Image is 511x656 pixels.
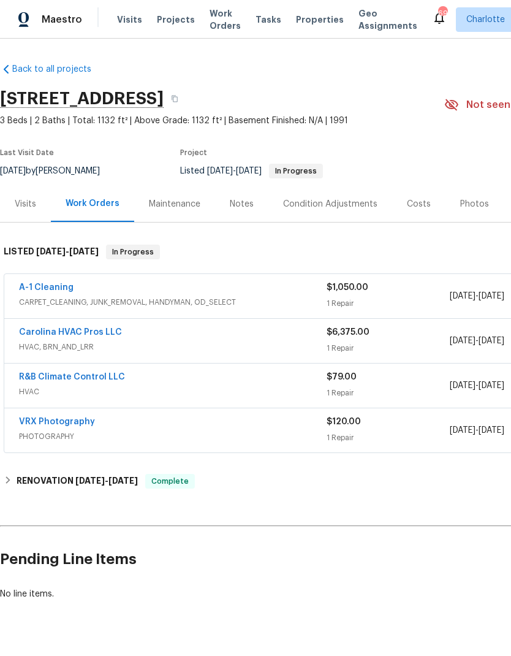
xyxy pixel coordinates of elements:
div: 1 Repair [327,297,450,310]
span: [DATE] [450,337,475,345]
span: [DATE] [75,476,105,485]
span: In Progress [270,167,322,175]
a: A-1 Cleaning [19,283,74,292]
span: Geo Assignments [358,7,417,32]
span: - [450,290,504,302]
span: - [450,335,504,347]
span: - [450,424,504,437]
button: Copy Address [164,88,186,110]
span: [DATE] [479,337,504,345]
span: $1,050.00 [327,283,368,292]
span: Properties [296,13,344,26]
span: HVAC, BRN_AND_LRR [19,341,327,353]
span: [DATE] [450,381,475,390]
div: Maintenance [149,198,200,210]
div: 1 Repair [327,342,450,354]
div: Condition Adjustments [283,198,377,210]
span: Project [180,149,207,156]
span: - [36,247,99,256]
span: CARPET_CLEANING, JUNK_REMOVAL, HANDYMAN, OD_SELECT [19,296,327,308]
h6: RENOVATION [17,474,138,489]
span: [DATE] [450,292,475,300]
span: HVAC [19,386,327,398]
span: PHOTOGRAPHY [19,430,327,443]
span: [DATE] [479,292,504,300]
div: Notes [230,198,254,210]
span: $79.00 [327,373,357,381]
span: [DATE] [479,426,504,435]
span: Maestro [42,13,82,26]
span: Listed [180,167,323,175]
span: [DATE] [108,476,138,485]
span: - [207,167,262,175]
span: Complete [146,475,194,487]
span: In Progress [107,246,159,258]
div: 1 Repair [327,432,450,444]
a: VRX Photography [19,418,95,426]
span: [DATE] [36,247,66,256]
div: Photos [460,198,489,210]
div: Work Orders [66,197,119,210]
span: Visits [117,13,142,26]
span: [DATE] [450,426,475,435]
div: Costs [407,198,431,210]
span: [DATE] [236,167,262,175]
a: Carolina HVAC Pros LLC [19,328,122,337]
a: R&B Climate Control LLC [19,373,125,381]
span: $6,375.00 [327,328,369,337]
span: Tasks [255,15,281,24]
div: Visits [15,198,36,210]
div: 1 Repair [327,387,450,399]
span: [DATE] [479,381,504,390]
span: Charlotte [466,13,505,26]
span: [DATE] [207,167,233,175]
span: - [450,379,504,392]
span: [DATE] [69,247,99,256]
span: $120.00 [327,418,361,426]
span: Projects [157,13,195,26]
div: 69 [438,7,447,20]
span: - [75,476,138,485]
h6: LISTED [4,245,99,259]
span: Work Orders [210,7,241,32]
